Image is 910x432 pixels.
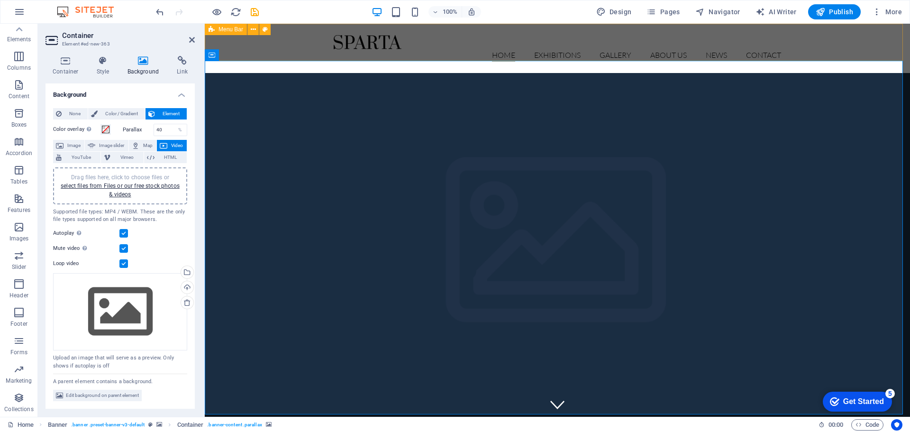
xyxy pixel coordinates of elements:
[828,419,843,431] span: 00 00
[249,6,260,18] button: save
[4,405,33,413] p: Collections
[808,4,861,19] button: Publish
[55,6,126,18] img: Editor Logo
[8,206,30,214] p: Features
[146,108,187,119] button: Element
[45,56,90,76] h4: Container
[101,152,143,163] button: Vimeo
[64,152,98,163] span: YouTube
[53,228,119,239] label: Autoplay
[7,64,31,72] p: Columns
[177,419,204,431] span: Click to select. Double-click to edit
[851,419,883,431] button: Code
[646,7,680,17] span: Pages
[170,56,195,76] h4: Link
[10,349,27,356] p: Forms
[891,419,902,431] button: Usercentrics
[855,419,879,431] span: Code
[8,5,77,25] div: Get Started 5 items remaining, 0% complete
[12,263,27,271] p: Slider
[28,10,69,19] div: Get Started
[62,31,195,40] h2: Container
[129,140,156,151] button: Map
[230,6,241,18] button: reload
[266,422,272,427] i: This element contains a background
[120,56,170,76] h4: Background
[428,6,462,18] button: 100%
[755,7,797,17] span: AI Writer
[157,140,187,151] button: Video
[835,421,837,428] span: :
[643,4,683,19] button: Pages
[230,7,241,18] i: Reload page
[70,2,80,11] div: 5
[53,140,84,151] button: Image
[872,7,902,17] span: More
[61,174,180,198] span: Drag files here, click to choose files or
[100,108,142,119] span: Color / Gradient
[816,7,853,17] span: Publish
[592,4,636,19] button: Design
[207,419,262,431] span: . banner-content .parallax
[53,243,119,254] label: Mute video
[123,127,154,132] label: Parallax
[443,6,458,18] h6: 100%
[156,422,162,427] i: This element contains a background
[11,121,27,129] p: Boxes
[6,377,32,385] p: Marketing
[64,108,85,119] span: None
[113,152,140,163] span: Vimeo
[66,390,139,401] span: Edit background on parent element
[10,320,27,328] p: Footer
[53,390,142,401] button: Edit background on parent element
[142,140,154,151] span: Map
[53,374,187,386] div: A parent element contains a background.
[53,273,187,351] div: Select files from the file manager, stock photos, or upload file(s)
[752,4,801,19] button: AI Writer
[9,92,29,100] p: Content
[71,419,145,431] span: . banner .preset-banner-v3-default
[7,36,31,43] p: Elements
[695,7,740,17] span: Navigator
[158,108,184,119] span: Element
[53,124,100,135] label: Color overlay
[170,140,184,151] span: Video
[53,152,100,163] button: YouTube
[6,149,32,157] p: Accordion
[596,7,632,17] span: Design
[154,6,165,18] button: undo
[8,419,34,431] a: Click to cancel selection. Double-click to open Pages
[819,419,844,431] h6: Session time
[155,7,165,18] i: Undo: Change video (Ctrl+Z)
[148,422,153,427] i: This element is a customizable preset
[61,183,180,198] a: select files from Files or our free stock photos & videos
[88,108,145,119] button: Color / Gradient
[10,178,27,185] p: Tables
[692,4,744,19] button: Navigator
[90,56,120,76] h4: Style
[144,152,187,163] button: HTML
[53,258,119,269] label: Loop video
[98,140,125,151] span: Image slider
[218,27,243,32] span: Menu Bar
[868,4,906,19] button: More
[48,419,68,431] span: Click to select. Double-click to edit
[53,108,88,119] button: None
[85,140,128,151] button: Image slider
[48,419,272,431] nav: breadcrumb
[157,152,184,163] span: HTML
[66,140,82,151] span: Image
[53,354,187,370] div: Upload an image that will serve as a preview. Only shows if autoplay is off
[9,235,29,242] p: Images
[53,208,187,224] div: Supported file types: MP4 / WEBM. These are the only file types supported on all major browsers.
[173,124,187,136] div: %
[62,40,176,48] h3: Element #ed-new-363
[45,83,195,101] h4: Background
[467,8,476,16] i: On resize automatically adjust zoom level to fit chosen device.
[9,292,28,299] p: Header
